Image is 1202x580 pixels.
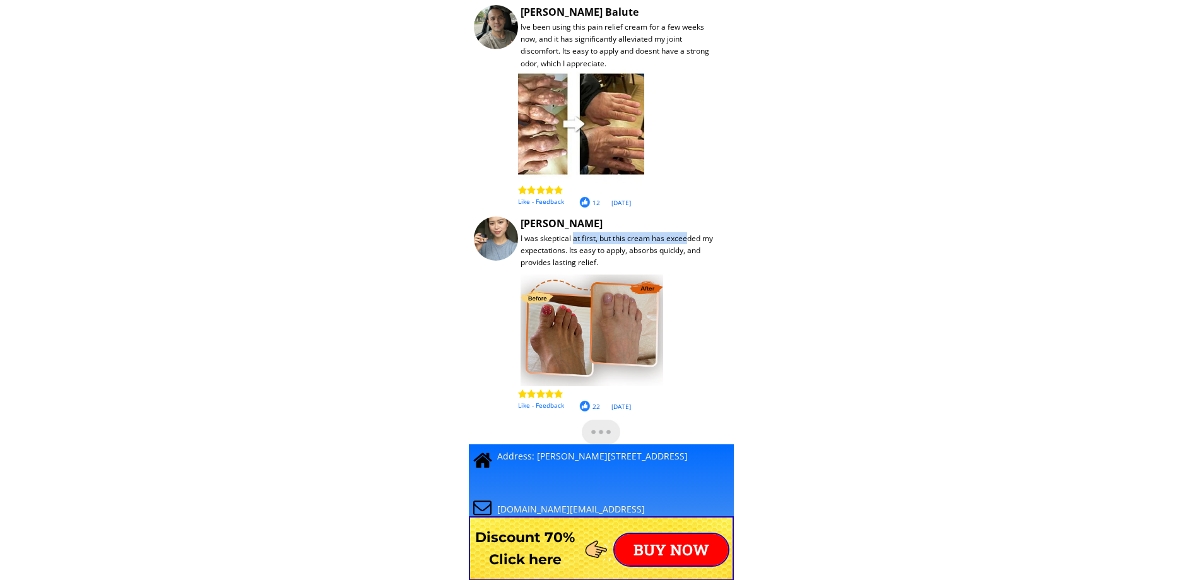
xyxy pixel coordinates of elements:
div: Like - Feedback [518,196,814,206]
p: BUY NOW [615,534,728,565]
div: Ive been using this pain relief cream for a few weeks now, and it has significantly alleviated my... [521,21,721,69]
div: 12 [DATE] [592,198,888,208]
div: I was skeptical at first, but this cream has exceeded my expectations. Its easy to apply, absorbs... [521,232,721,269]
div: Like - Feedback [518,400,814,410]
p: Address: [PERSON_NAME][STREET_ADDRESS] [497,450,726,463]
p: [DOMAIN_NAME][EMAIL_ADDRESS][DOMAIN_NAME] [497,503,681,528]
div: 22 [DATE] [592,401,888,411]
div: [PERSON_NAME] [521,216,816,232]
h3: Discount 70% Click here [469,526,582,571]
div: [PERSON_NAME] Balute [521,4,816,37]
